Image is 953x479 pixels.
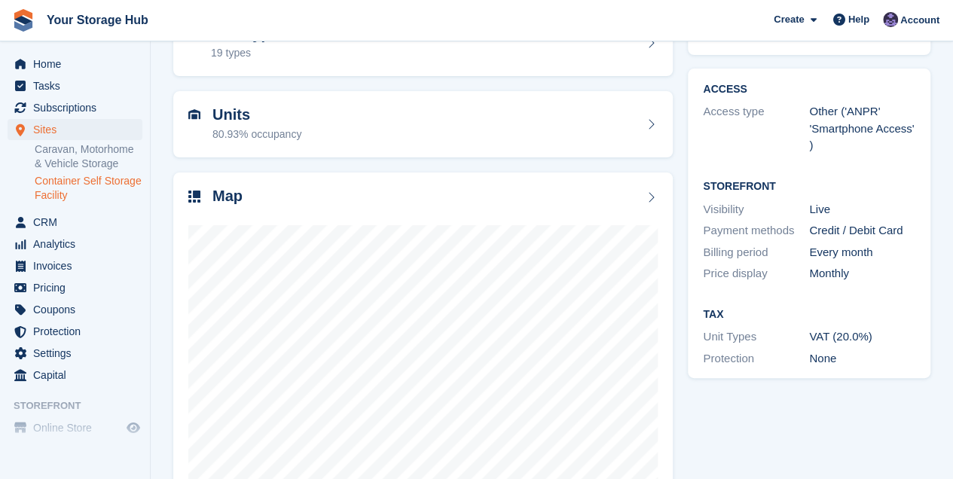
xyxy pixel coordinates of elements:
div: Price display [703,265,809,282]
span: Capital [33,365,124,386]
a: menu [8,277,142,298]
a: Unit Types 19 types [173,11,673,77]
h2: Tax [703,309,915,321]
h2: Units [212,106,301,124]
div: Access type [703,103,809,154]
a: menu [8,75,142,96]
span: Pricing [33,277,124,298]
div: Monthly [809,265,915,282]
img: Liam Beddard [883,12,898,27]
span: Tasks [33,75,124,96]
span: Home [33,53,124,75]
a: menu [8,97,142,118]
span: Account [900,13,939,28]
a: menu [8,321,142,342]
span: Help [848,12,869,27]
span: Protection [33,321,124,342]
a: menu [8,255,142,276]
div: Live [809,201,915,218]
a: menu [8,212,142,233]
img: unit-icn-7be61d7bf1b0ce9d3e12c5938cc71ed9869f7b940bace4675aadf7bd6d80202e.svg [188,109,200,120]
a: menu [8,53,142,75]
h2: Map [212,188,243,205]
div: Other ('ANPR' 'Smartphone Access' ) [809,103,915,154]
a: Container Self Storage Facility [35,174,142,203]
a: menu [8,119,142,140]
a: menu [8,365,142,386]
a: Units 80.93% occupancy [173,91,673,157]
a: menu [8,299,142,320]
div: Billing period [703,244,809,261]
div: Credit / Debit Card [809,222,915,239]
div: Payment methods [703,222,809,239]
h2: ACCESS [703,84,915,96]
span: Settings [33,343,124,364]
a: menu [8,233,142,255]
div: None [809,350,915,368]
div: 19 types [211,45,287,61]
a: Preview store [124,419,142,437]
span: Invoices [33,255,124,276]
span: Online Store [33,417,124,438]
div: Protection [703,350,809,368]
span: Coupons [33,299,124,320]
a: menu [8,417,142,438]
div: 80.93% occupancy [212,127,301,142]
span: Subscriptions [33,97,124,118]
span: Create [774,12,804,27]
div: VAT (20.0%) [809,328,915,346]
span: Sites [33,119,124,140]
div: Unit Types [703,328,809,346]
h2: Storefront [703,181,915,193]
span: Storefront [14,398,150,413]
div: Visibility [703,201,809,218]
span: Analytics [33,233,124,255]
a: menu [8,343,142,364]
img: stora-icon-8386f47178a22dfd0bd8f6a31ec36ba5ce8667c1dd55bd0f319d3a0aa187defe.svg [12,9,35,32]
a: Your Storage Hub [41,8,154,32]
a: Caravan, Motorhome & Vehicle Storage [35,142,142,171]
img: map-icn-33ee37083ee616e46c38cad1a60f524a97daa1e2b2c8c0bc3eb3415660979fc1.svg [188,191,200,203]
div: Every month [809,244,915,261]
span: CRM [33,212,124,233]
